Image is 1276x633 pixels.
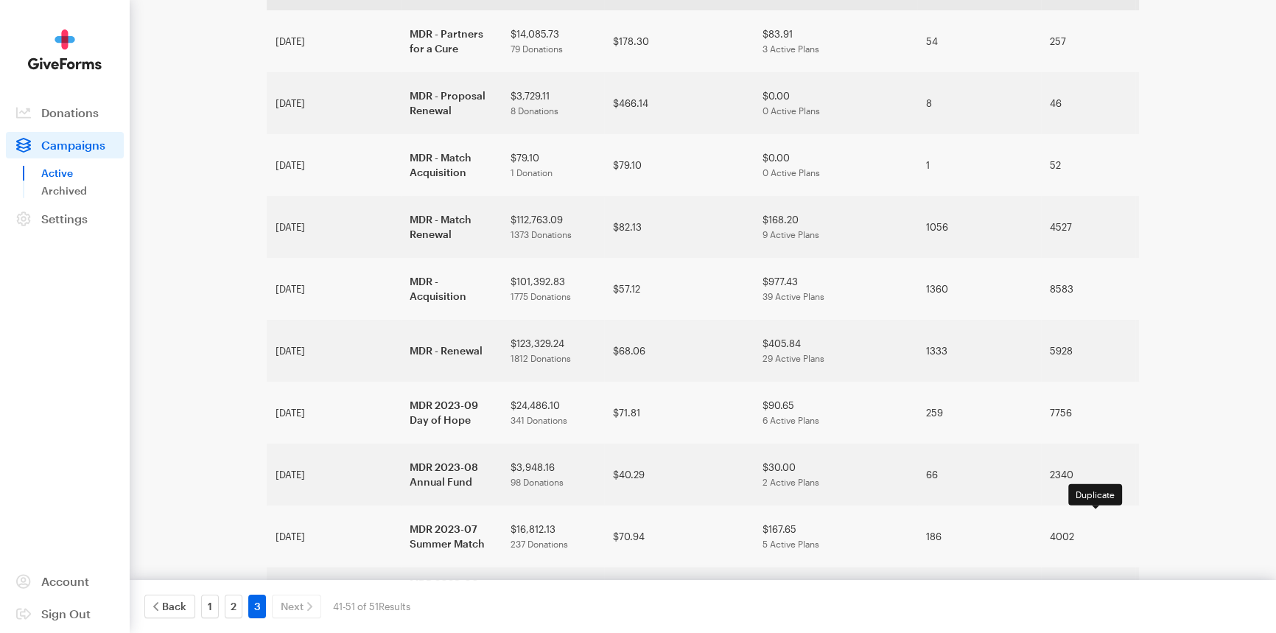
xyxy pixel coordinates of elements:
td: 28.27% [1135,196,1230,258]
td: MDR - Partners for a Cure [401,10,502,72]
td: [DATE] [267,196,401,258]
td: $79.10 [502,134,604,196]
span: 39 Active Plans [763,291,824,301]
a: Archived [41,182,124,200]
span: Campaigns [41,138,105,152]
td: 5928 [1041,320,1135,382]
td: $14,085.73 [502,10,604,72]
td: MDR 2023-08 Annual Fund [401,444,502,506]
td: 1056 [917,196,1041,258]
td: $82.13 [604,196,754,258]
td: [DATE] [267,10,401,72]
td: [DATE] [267,382,401,444]
span: 98 Donations [511,477,564,487]
span: 3 Active Plans [763,43,819,54]
span: 0 Active Plans [763,167,820,178]
td: $167.65 [754,506,917,567]
td: $24,486.10 [502,382,604,444]
td: $466.14 [604,72,754,134]
td: $168.20 [754,196,917,258]
td: $0.00 [754,72,917,134]
td: 257 [1041,10,1135,72]
a: Campaigns [6,132,124,158]
td: $16,812.13 [502,506,604,567]
a: Back [144,595,195,618]
span: 29 Active Plans [763,353,824,363]
a: 1 [201,595,219,618]
td: 17.39% [1135,72,1230,134]
td: [DATE] [267,72,401,134]
a: 2 [225,595,242,618]
td: $94.04 [604,567,754,629]
span: 237 Donations [511,539,568,549]
td: $26.58 [754,567,917,629]
td: MDR 2023-06 Research Programs Email [401,567,502,629]
td: 7756 [1041,382,1135,444]
span: 9 Active Plans [763,229,819,239]
td: $0.00 [754,134,917,196]
td: [DATE] [267,567,401,629]
span: 1373 Donations [511,229,572,239]
td: MDR - Renewal [401,320,502,382]
td: 21.79% [1135,10,1230,72]
td: $3,948.16 [502,444,604,506]
td: 259 [917,382,1041,444]
td: $30.00 [754,444,917,506]
td: 66 [917,444,1041,506]
td: 52 [1041,134,1135,196]
td: 1 [917,134,1041,196]
td: 5.10% [1135,506,1230,567]
span: Account [41,574,89,588]
td: MDR - Match Renewal [401,196,502,258]
span: 2 Active Plans [763,477,819,487]
td: [DATE] [267,444,401,506]
td: $79.10 [604,134,754,196]
span: 1775 Donations [511,291,571,301]
td: 1333 [917,320,1041,382]
span: 1812 Donations [511,353,571,363]
a: Donations [6,99,124,126]
td: 4002 [1041,506,1135,567]
td: MDR - Match Acquisition [401,134,502,196]
td: MDR - Proposal Renewal [401,72,502,134]
td: $405.84 [754,320,917,382]
td: 2340 [1041,444,1135,506]
a: Settings [6,206,124,232]
span: 5 Active Plans [763,539,819,549]
td: $101,392.83 [502,258,604,320]
span: Back [162,598,186,615]
td: MDR 2023-09 Day of Hope [401,382,502,444]
td: 81 [917,567,1041,629]
td: $112,763.09 [502,196,604,258]
td: 1360 [917,258,1041,320]
td: 4.24% [1135,567,1230,629]
td: $3,729.11 [502,72,604,134]
span: Donations [41,105,99,119]
td: $9,403.85 [502,567,604,629]
span: 6 Active Plans [763,415,819,425]
span: Sign Out [41,606,91,620]
span: 0 Active Plans [763,105,820,116]
td: 186 [917,506,1041,567]
td: MDR 2023-07 Summer Match [401,506,502,567]
td: [DATE] [267,506,401,567]
td: $57.12 [604,258,754,320]
td: MDR - Acquisition [401,258,502,320]
td: 4527 [1041,196,1135,258]
span: Settings [41,211,88,225]
td: 54 [917,10,1041,72]
td: [DATE] [267,258,401,320]
a: Account [6,568,124,595]
td: [DATE] [267,134,401,196]
span: 341 Donations [511,415,567,425]
td: 46 [1041,72,1135,134]
span: 8 Donations [511,105,558,116]
td: 27.31% [1135,320,1230,382]
img: GiveForms [28,29,102,70]
td: $90.65 [754,382,917,444]
td: $70.94 [604,506,754,567]
td: 2.91% [1135,444,1230,506]
span: Results [379,601,410,612]
td: 1.92% [1135,134,1230,196]
td: $68.06 [604,320,754,382]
